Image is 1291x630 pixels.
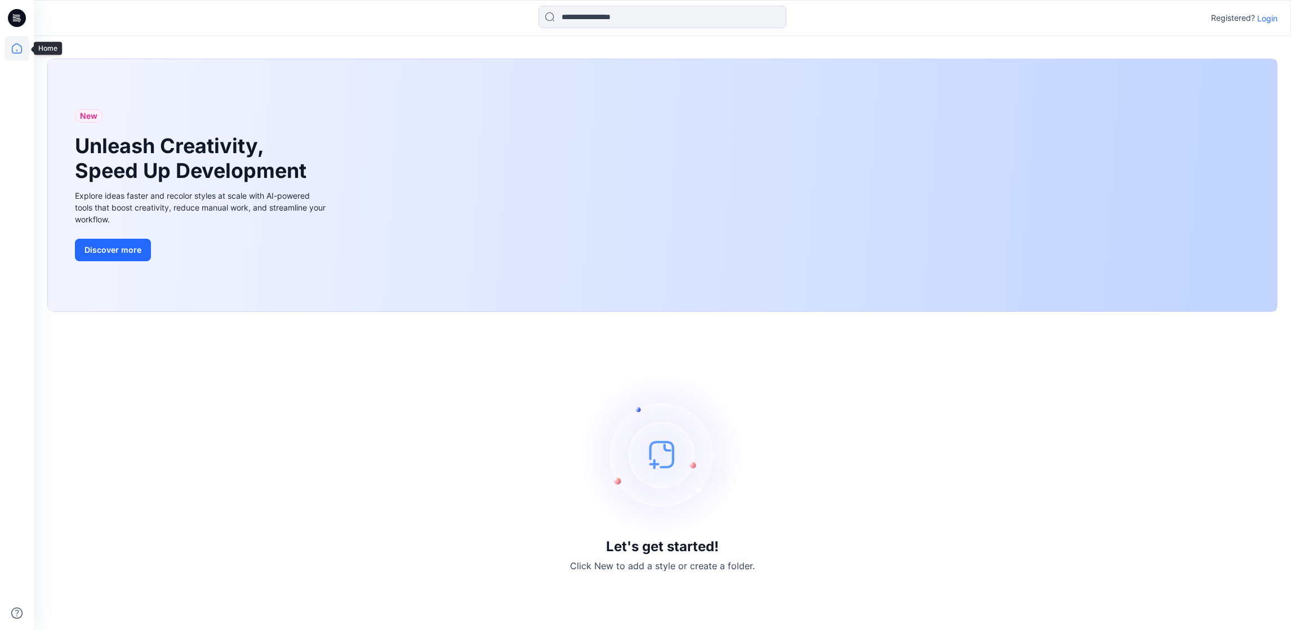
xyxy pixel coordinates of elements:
[75,239,328,261] a: Discover more
[75,190,328,225] div: Explore ideas faster and recolor styles at scale with AI-powered tools that boost creativity, red...
[606,539,719,555] h3: Let's get started!
[75,239,151,261] button: Discover more
[570,559,755,573] p: Click New to add a style or create a folder.
[578,370,747,539] img: empty-state-image.svg
[1257,12,1277,24] p: Login
[80,109,97,123] span: New
[75,134,311,182] h1: Unleash Creativity, Speed Up Development
[1211,11,1255,25] p: Registered?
